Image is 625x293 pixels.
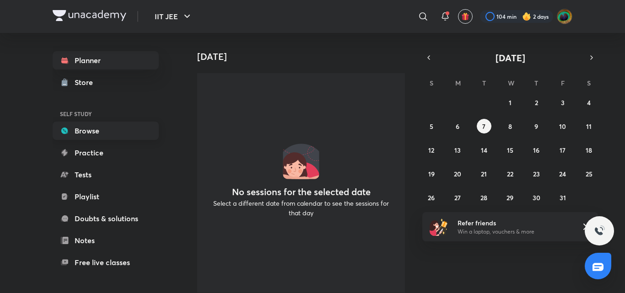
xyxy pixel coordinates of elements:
[482,122,485,131] abbr: October 7, 2025
[587,79,591,87] abbr: Saturday
[208,198,394,218] p: Select a different date from calendar to see the sessions for that day
[477,166,491,181] button: October 21, 2025
[533,193,540,202] abbr: October 30, 2025
[461,12,469,21] img: avatar
[430,218,448,236] img: referral
[53,187,159,206] a: Playlist
[53,144,159,162] a: Practice
[75,77,98,88] div: Store
[197,51,412,62] h4: [DATE]
[424,166,439,181] button: October 19, 2025
[450,190,465,205] button: October 27, 2025
[582,119,596,133] button: October 11, 2025
[430,79,433,87] abbr: Sunday
[529,190,544,205] button: October 30, 2025
[53,73,159,91] a: Store
[529,166,544,181] button: October 23, 2025
[555,95,570,110] button: October 3, 2025
[522,12,531,21] img: streak
[534,79,538,87] abbr: Thursday
[481,146,487,154] abbr: October 14, 2025
[555,166,570,181] button: October 24, 2025
[582,166,596,181] button: October 25, 2025
[555,143,570,157] button: October 17, 2025
[283,143,319,179] img: No events
[533,170,540,178] abbr: October 23, 2025
[53,165,159,184] a: Tests
[555,119,570,133] button: October 10, 2025
[454,146,461,154] abbr: October 13, 2025
[458,9,473,24] button: avatar
[53,10,126,21] img: Company Logo
[450,166,465,181] button: October 20, 2025
[458,218,570,228] h6: Refer friends
[586,170,593,178] abbr: October 25, 2025
[482,79,486,87] abbr: Tuesday
[508,122,512,131] abbr: October 8, 2025
[455,79,461,87] abbr: Monday
[53,51,159,69] a: Planner
[559,122,566,131] abbr: October 10, 2025
[53,231,159,250] a: Notes
[509,98,512,107] abbr: October 1, 2025
[53,10,126,23] a: Company Logo
[587,98,591,107] abbr: October 4, 2025
[529,119,544,133] button: October 9, 2025
[477,143,491,157] button: October 14, 2025
[557,9,572,24] img: Shravan
[424,143,439,157] button: October 12, 2025
[503,95,517,110] button: October 1, 2025
[586,122,592,131] abbr: October 11, 2025
[454,193,461,202] abbr: October 27, 2025
[582,143,596,157] button: October 18, 2025
[503,119,517,133] button: October 8, 2025
[428,146,434,154] abbr: October 12, 2025
[535,98,538,107] abbr: October 2, 2025
[582,95,596,110] button: October 4, 2025
[149,7,198,26] button: IIT JEE
[561,98,565,107] abbr: October 3, 2025
[53,106,159,122] h6: SELF STUDY
[560,193,566,202] abbr: October 31, 2025
[560,146,566,154] abbr: October 17, 2025
[53,253,159,272] a: Free live classes
[450,119,465,133] button: October 6, 2025
[428,193,435,202] abbr: October 26, 2025
[507,146,513,154] abbr: October 15, 2025
[533,146,539,154] abbr: October 16, 2025
[458,228,570,236] p: Win a laptop, vouchers & more
[450,143,465,157] button: October 13, 2025
[561,79,565,87] abbr: Friday
[424,119,439,133] button: October 5, 2025
[430,122,433,131] abbr: October 5, 2025
[503,166,517,181] button: October 22, 2025
[53,122,159,140] a: Browse
[503,190,517,205] button: October 29, 2025
[477,190,491,205] button: October 28, 2025
[507,170,513,178] abbr: October 22, 2025
[559,170,566,178] abbr: October 24, 2025
[534,122,538,131] abbr: October 9, 2025
[456,122,459,131] abbr: October 6, 2025
[481,170,487,178] abbr: October 21, 2025
[480,193,487,202] abbr: October 28, 2025
[496,52,525,64] span: [DATE]
[506,193,513,202] abbr: October 29, 2025
[503,143,517,157] button: October 15, 2025
[232,186,371,197] h4: No sessions for the selected date
[508,79,514,87] abbr: Wednesday
[594,225,605,236] img: ttu
[529,95,544,110] button: October 2, 2025
[53,209,159,228] a: Doubts & solutions
[428,170,435,178] abbr: October 19, 2025
[555,190,570,205] button: October 31, 2025
[586,146,592,154] abbr: October 18, 2025
[477,119,491,133] button: October 7, 2025
[435,51,585,64] button: [DATE]
[529,143,544,157] button: October 16, 2025
[454,170,461,178] abbr: October 20, 2025
[424,190,439,205] button: October 26, 2025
